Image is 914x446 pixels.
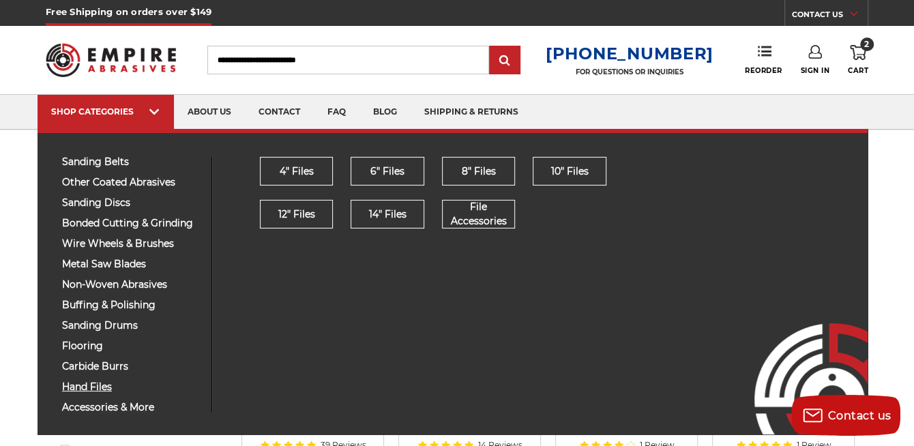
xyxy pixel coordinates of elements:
span: Reorder [745,66,782,75]
span: hand files [62,382,201,392]
span: 4" Files [280,164,314,179]
span: non-woven abrasives [62,280,201,290]
span: flooring [62,341,201,351]
button: Contact us [791,395,900,436]
span: 8" Files [462,164,496,179]
span: buffing & polishing [62,300,201,310]
a: blog [359,95,411,130]
span: metal saw blades [62,259,201,269]
span: sanding drums [62,321,201,331]
span: File Accessories [443,200,514,228]
a: 2 Cart [848,45,868,75]
img: Empire Abrasives Logo Image [730,283,868,434]
img: Empire Abrasives [46,35,176,86]
span: 14" Files [369,207,407,222]
span: Cart [848,66,868,75]
span: other coated abrasives [62,177,201,188]
span: Sign In [800,66,829,75]
span: bonded cutting & grinding [62,218,201,228]
a: shipping & returns [411,95,532,130]
span: sanding belts [62,157,201,167]
div: SHOP CATEGORIES [51,106,160,117]
a: contact [245,95,314,130]
a: about us [174,95,245,130]
span: carbide burrs [62,361,201,372]
span: 10" Files [551,164,589,179]
span: wire wheels & brushes [62,239,201,249]
span: 2 [860,38,874,51]
input: Submit [491,47,518,74]
a: Reorder [745,45,782,74]
span: accessories & more [62,402,201,413]
span: sanding discs [62,198,201,208]
span: Contact us [828,409,891,422]
a: CONTACT US [792,7,868,26]
p: FOR QUESTIONS OR INQUIRIES [546,68,713,76]
a: faq [314,95,359,130]
a: [PHONE_NUMBER] [546,44,713,63]
span: 12" Files [278,207,315,222]
span: 6" Files [370,164,404,179]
